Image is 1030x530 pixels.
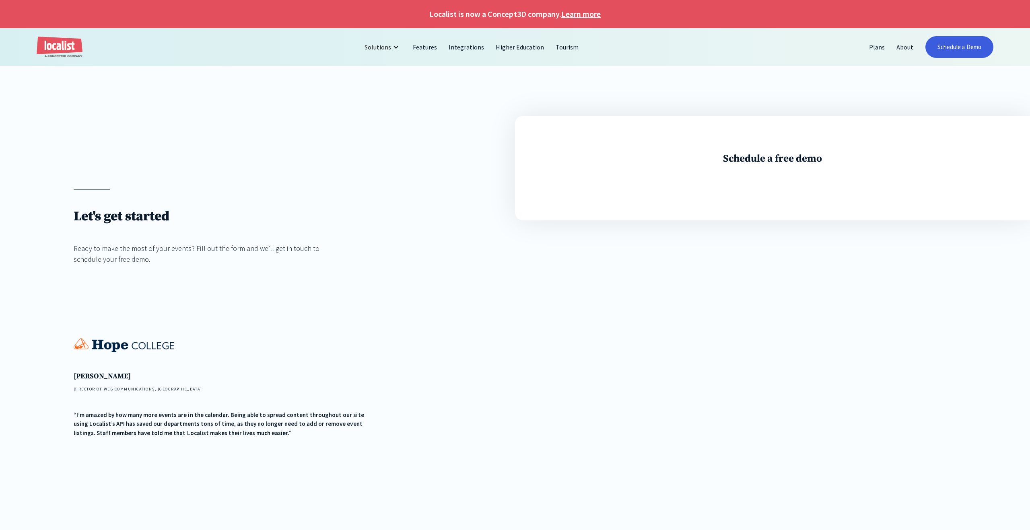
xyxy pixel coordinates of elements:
a: Tourism [550,37,585,57]
h1: Let's get started [74,208,331,225]
strong: [PERSON_NAME] [74,372,131,381]
div: “I’m amazed by how many more events are in the calendar. Being able to spread content throughout ... [74,411,368,438]
a: Plans [863,37,891,57]
img: Hope College logo [74,338,174,352]
h4: DIRECTOR OF WEB COMMUNICATIONS, [GEOGRAPHIC_DATA] [74,386,368,392]
div: Solutions [365,42,391,52]
a: Schedule a Demo [925,36,993,58]
a: About [891,37,919,57]
a: Higher Education [490,37,550,57]
a: Features [407,37,443,57]
h3: Schedule a free demo [587,152,958,165]
div: Ready to make the most of your events? Fill out the form and we’ll get in touch to schedule your ... [74,243,331,265]
a: Integrations [443,37,490,57]
a: Learn more [561,8,601,20]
